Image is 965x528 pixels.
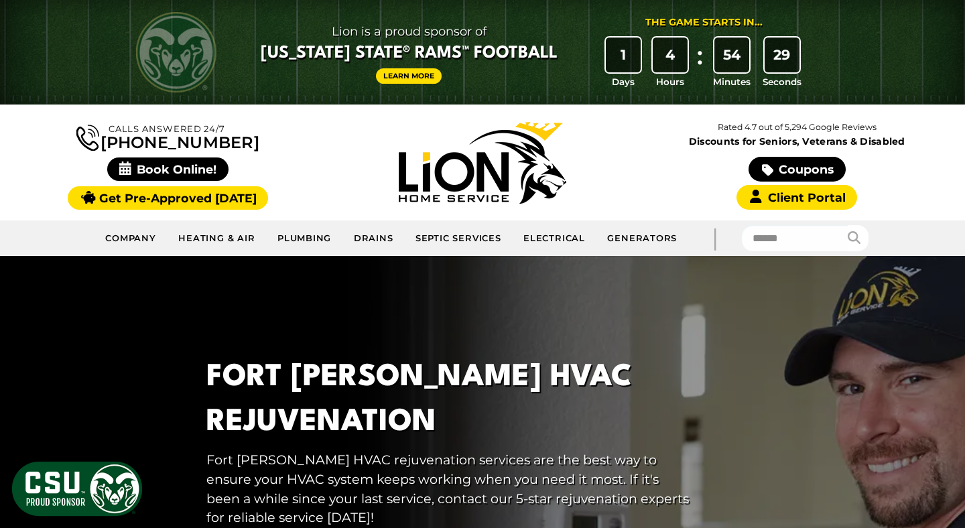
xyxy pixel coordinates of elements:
[643,137,952,146] span: Discounts for Seniors, Veterans & Disabled
[94,225,168,252] a: Company
[261,21,558,42] span: Lion is a proud sponsor of
[640,120,954,135] p: Rated 4.7 out of 5,294 Google Reviews
[107,157,229,181] span: Book Online!
[596,225,688,252] a: Generators
[136,12,216,92] img: CSU Rams logo
[206,355,694,445] h1: Fort [PERSON_NAME] HVAC Rejuvenation
[76,122,259,151] a: [PHONE_NUMBER]
[749,157,845,182] a: Coupons
[612,75,635,88] span: Days
[10,460,144,518] img: CSU Sponsor Badge
[68,186,268,210] a: Get Pre-Approved [DATE]
[206,450,694,527] p: Fort [PERSON_NAME] HVAC rejuvenation services are the best way to ensure your HVAC system keeps w...
[736,185,857,210] a: Client Portal
[261,42,558,65] span: [US_STATE] State® Rams™ Football
[645,15,763,30] div: The Game Starts in...
[513,225,596,252] a: Electrical
[713,75,751,88] span: Minutes
[765,38,799,72] div: 29
[376,68,442,84] a: Learn More
[399,122,566,204] img: Lion Home Service
[405,225,513,252] a: Septic Services
[688,220,742,256] div: |
[763,75,801,88] span: Seconds
[267,225,343,252] a: Plumbing
[606,38,641,72] div: 1
[168,225,267,252] a: Heating & Air
[694,38,707,89] div: :
[714,38,749,72] div: 54
[656,75,684,88] span: Hours
[342,225,404,252] a: Drains
[653,38,688,72] div: 4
